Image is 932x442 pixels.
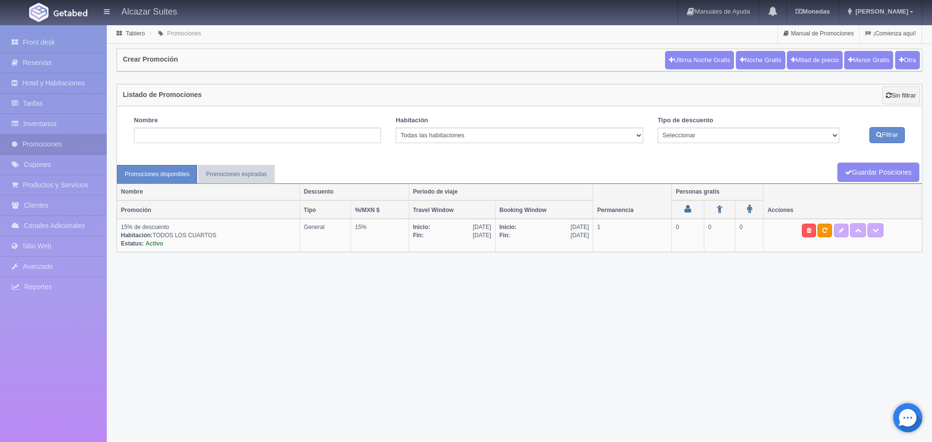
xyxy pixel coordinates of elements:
a: Sin filtrar [882,86,920,105]
button: Filtrar [869,127,905,143]
span: [PERSON_NAME] [853,8,908,15]
b: Fin: [499,232,510,239]
b: Inicio: [499,224,516,230]
a: Guardar Posiciones [837,163,919,182]
button: Mitad de precio [787,51,843,69]
span: [DATE] [571,231,589,240]
label: Tipo de descuento [658,116,714,125]
th: %/MXN $ [351,200,409,219]
button: Ultima Noche Gratis [665,51,734,69]
label: Nombre [134,116,158,125]
button: Menor Gratis [844,51,893,69]
b: Activo [146,240,164,247]
a: ¡Comienza aquí! [860,24,921,43]
label: Habitación [396,116,428,125]
td: 15% [351,219,409,252]
th: Acciones [764,184,922,219]
button: Otra [895,51,920,69]
b: Monedas [796,8,830,15]
b: Inicio: [413,224,430,230]
h4: Listado de Promociones [123,91,202,98]
th: Permanencia [593,184,672,219]
img: Getabed [53,9,87,16]
a: Promociones expiradas [198,165,274,184]
th: Promoción [117,200,300,219]
th: Nombre [117,184,300,200]
td: 15% de descuento TODOS LOS CUARTOS [117,219,300,252]
th: Booking Window [495,200,593,219]
a: Promociones [167,30,201,37]
span: [DATE] [473,223,491,231]
a: Manual de Promociones [778,24,859,43]
b: Fin: [413,232,424,239]
td: 0 [672,219,704,252]
span: [DATE] [473,231,491,240]
td: 0 [704,219,735,252]
th: Descuento [300,184,409,200]
b: Estatus: [121,240,144,247]
button: Noche Gratis [736,51,785,69]
h4: Alcazar Suites [121,5,177,17]
th: Personas gratis [672,184,764,200]
th: Periodo de viaje [409,184,593,200]
img: Getabed [29,3,49,22]
a: Promociones disponibles [117,165,197,184]
th: Travel Window [409,200,495,219]
td: General [300,219,350,252]
a: Tablero [126,30,145,37]
td: 1 [593,219,672,252]
span: [DATE] [571,223,589,231]
b: Habitación: [121,232,152,239]
td: 0 [735,219,764,252]
h4: Crear Promoción [123,56,178,63]
th: Tipo [300,200,350,219]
